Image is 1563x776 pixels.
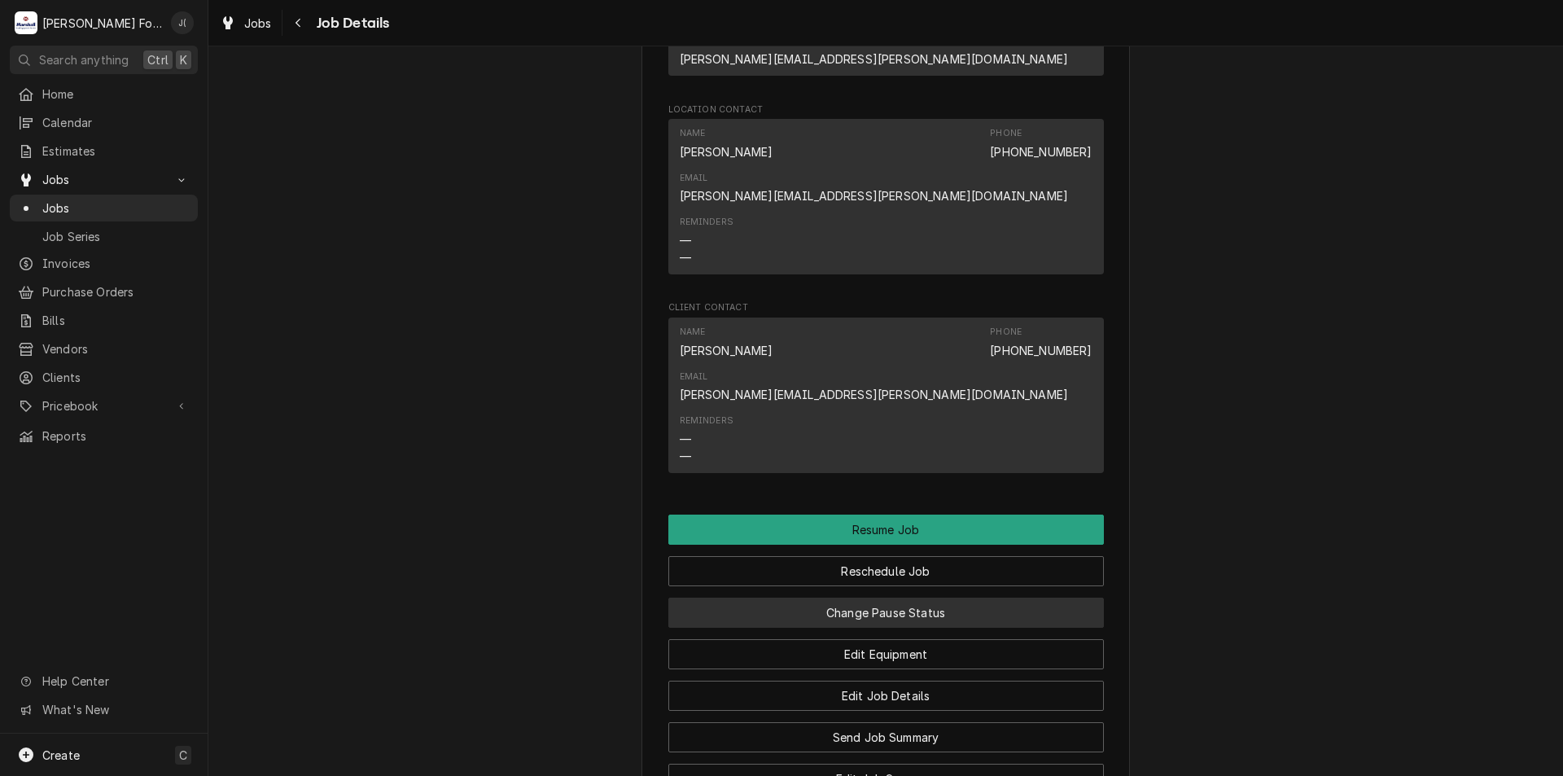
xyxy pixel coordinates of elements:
div: Phone [990,326,1092,358]
button: Navigate back [286,10,312,36]
a: Jobs [213,10,278,37]
div: Marshall Food Equipment Service's Avatar [15,11,37,34]
span: Jobs [42,171,165,188]
div: [PERSON_NAME] [680,143,773,160]
a: Home [10,81,198,107]
span: Ctrl [147,51,169,68]
a: [PHONE_NUMBER] [990,145,1092,159]
div: M [15,11,37,34]
span: Reports [42,427,190,445]
div: Reminders [680,216,733,265]
a: Go to What's New [10,696,198,723]
a: Vendors [10,335,198,362]
span: Job Series [42,228,190,245]
div: Email [680,370,1069,403]
div: Button Group Row [668,628,1104,669]
div: Reminders [680,414,733,464]
span: Jobs [42,199,190,217]
div: Name [680,326,706,339]
span: K [180,51,187,68]
a: Purchase Orders [10,278,198,305]
span: Pricebook [42,397,165,414]
div: Email [680,370,708,384]
div: Location Contact List [668,119,1104,282]
span: Client Contact [668,301,1104,314]
a: [PERSON_NAME][EMAIL_ADDRESS][PERSON_NAME][DOMAIN_NAME] [680,52,1069,66]
span: Create [42,748,80,762]
div: Button Group Row [668,545,1104,586]
div: Email [680,34,1069,67]
span: Estimates [42,142,190,160]
div: Name [680,127,773,160]
a: Go to Pricebook [10,392,198,419]
div: Phone [990,326,1022,339]
div: Email [680,172,1069,204]
span: C [179,747,187,764]
div: Email [680,172,708,185]
div: Jeff Debigare (109)'s Avatar [171,11,194,34]
div: Name [680,127,706,140]
div: — [680,249,691,266]
span: Job Details [312,12,390,34]
div: Contact [668,119,1104,274]
button: Search anythingCtrlK [10,46,198,74]
div: Contact [668,318,1104,473]
button: Change Pause Status [668,598,1104,628]
button: Reschedule Job [668,556,1104,586]
a: Bills [10,307,198,334]
div: Phone [990,127,1022,140]
span: Search anything [39,51,129,68]
div: Button Group Row [668,711,1104,752]
div: Button Group Row [668,515,1104,545]
a: Job Series [10,223,198,250]
span: Calendar [42,114,190,131]
a: Reports [10,423,198,449]
span: Location Contact [668,103,1104,116]
button: Send Job Summary [668,722,1104,752]
a: [PERSON_NAME][EMAIL_ADDRESS][PERSON_NAME][DOMAIN_NAME] [680,189,1069,203]
span: Jobs [244,15,272,32]
div: Client Contact [668,301,1104,480]
a: Invoices [10,250,198,277]
span: Invoices [42,255,190,272]
div: Name [680,326,773,358]
span: Help Center [42,673,188,690]
a: Estimates [10,138,198,164]
span: Vendors [42,340,190,357]
span: Purchase Orders [42,283,190,300]
a: Jobs [10,195,198,221]
div: — [680,448,691,465]
span: What's New [42,701,188,718]
button: Edit Job Details [668,681,1104,711]
a: Go to Jobs [10,166,198,193]
div: [PERSON_NAME] [680,342,773,359]
button: Edit Equipment [668,639,1104,669]
div: Phone [990,127,1092,160]
div: J( [171,11,194,34]
a: Go to Help Center [10,668,198,695]
div: [PERSON_NAME] Food Equipment Service [42,15,162,32]
div: Location Contact [668,103,1104,282]
div: Button Group Row [668,669,1104,711]
a: [PHONE_NUMBER] [990,344,1092,357]
a: Calendar [10,109,198,136]
button: Resume Job [668,515,1104,545]
div: Button Group Row [668,586,1104,628]
span: Home [42,85,190,103]
div: — [680,431,691,448]
div: Reminders [680,216,733,229]
a: [PERSON_NAME][EMAIL_ADDRESS][PERSON_NAME][DOMAIN_NAME] [680,388,1069,401]
div: — [680,232,691,249]
div: Client Contact List [668,318,1104,480]
a: Clients [10,364,198,391]
span: Bills [42,312,190,329]
span: Clients [42,369,190,386]
div: Reminders [680,414,733,427]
